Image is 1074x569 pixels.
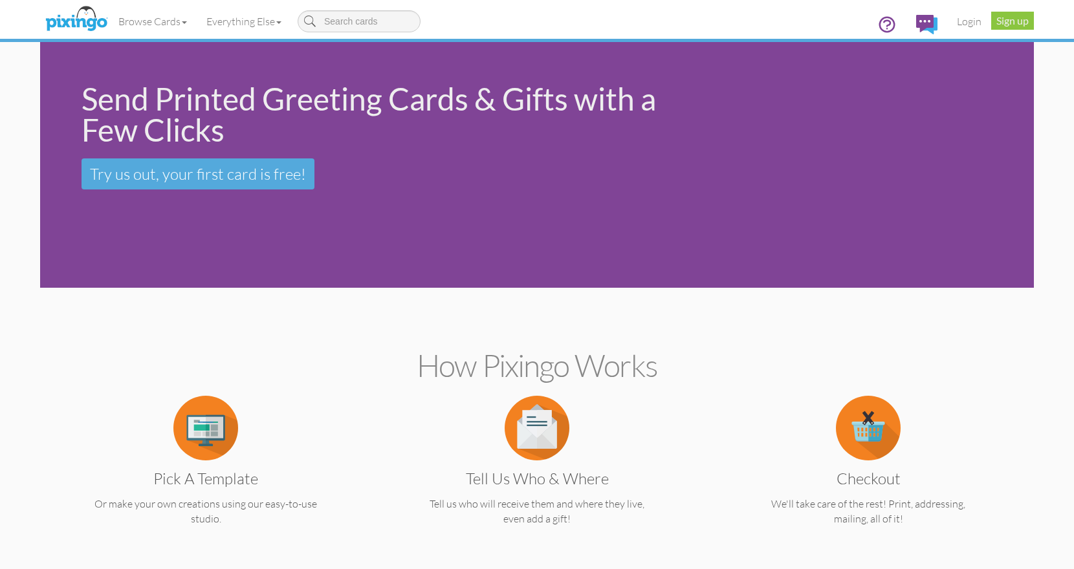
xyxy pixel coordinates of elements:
[173,396,238,460] img: item.alt
[65,420,346,526] a: Pick a Template Or make your own creations using our easy-to-use studio.
[728,420,1009,526] a: Checkout We'll take care of the rest! Print, addressing, mailing, all of it!
[82,158,314,189] a: Try us out, your first card is free!
[505,396,569,460] img: item.alt
[728,497,1009,526] p: We'll take care of the rest! Print, addressing, mailing, all of it!
[82,83,692,145] div: Send Printed Greeting Cards & Gifts with a Few Clicks
[65,497,346,526] p: Or make your own creations using our easy-to-use studio.
[916,15,937,34] img: comments.svg
[298,10,421,32] input: Search cards
[109,5,197,38] a: Browse Cards
[90,164,306,184] span: Try us out, your first card is free!
[397,497,677,526] p: Tell us who will receive them and where they live, even add a gift!
[197,5,291,38] a: Everything Else
[406,470,668,487] h3: Tell us Who & Where
[42,3,111,36] img: pixingo logo
[738,470,999,487] h3: Checkout
[397,420,677,526] a: Tell us Who & Where Tell us who will receive them and where they live, even add a gift!
[836,396,901,460] img: item.alt
[75,470,336,487] h3: Pick a Template
[63,349,1011,383] h2: How Pixingo works
[947,5,991,38] a: Login
[991,12,1034,30] a: Sign up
